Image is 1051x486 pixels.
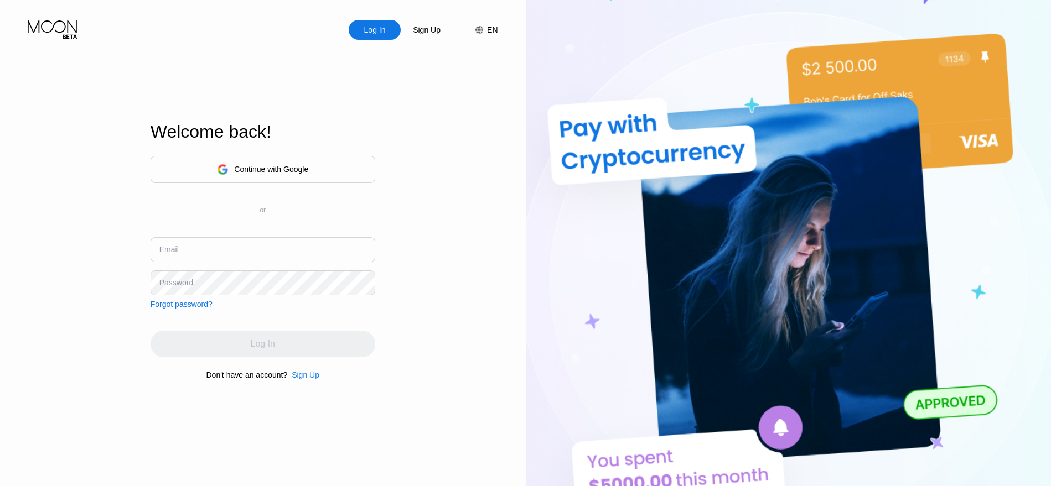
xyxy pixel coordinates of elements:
div: Continue with Google [151,156,375,183]
div: Sign Up [287,370,319,379]
div: Sign Up [292,370,319,379]
div: Log In [349,20,401,40]
div: Continue with Google [234,165,308,174]
div: Sign Up [412,24,442,35]
div: EN [464,20,498,40]
div: Forgot password? [151,300,213,309]
div: Log In [363,24,387,35]
div: Sign Up [401,20,453,40]
div: Email [159,245,179,254]
div: EN [487,25,498,34]
div: Don't have an account? [206,370,288,379]
div: Password [159,278,193,287]
div: or [260,206,266,214]
div: Welcome back! [151,122,375,142]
